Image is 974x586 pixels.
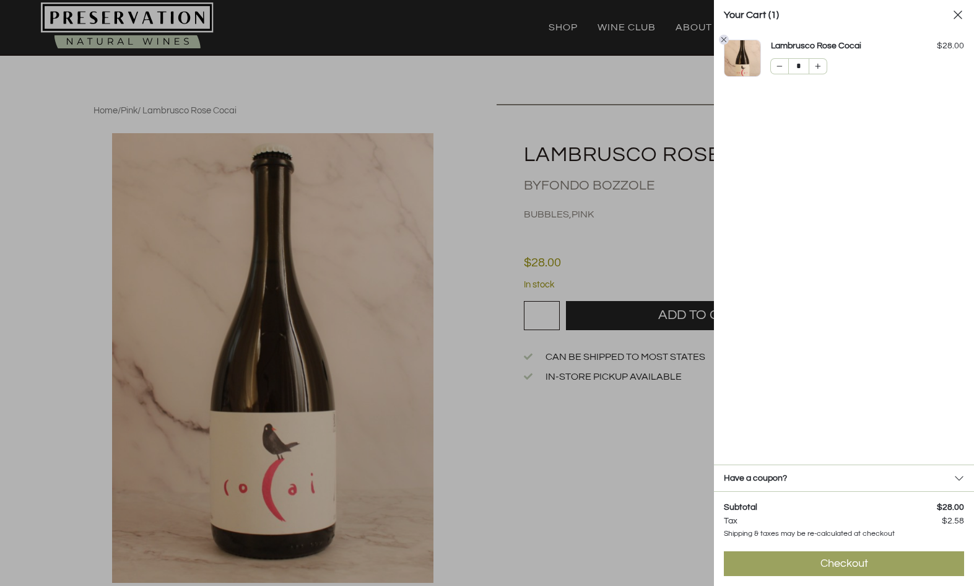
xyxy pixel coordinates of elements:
div: Tax [724,515,737,527]
bdi: 2.58 [942,517,964,525]
img: Lambrusco Rose Cocai [724,40,761,77]
div: Your Cart [724,7,952,22]
a: Checkout [724,551,964,576]
span: (1) [768,10,779,20]
div: Shipping & taxes may be re-calculated at checkout [724,529,895,539]
div: Checkout [820,556,868,571]
span: $ [937,503,942,512]
input: Quantity [789,59,809,74]
span: $ [942,517,947,525]
a: Lambrusco Rose Cocai [771,40,877,53]
strong: Subtotal [724,502,757,513]
span: 28.00 [937,42,964,50]
div: Have a coupon? [724,473,787,484]
span: $ [937,42,942,50]
span: 28.00 [937,503,964,512]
